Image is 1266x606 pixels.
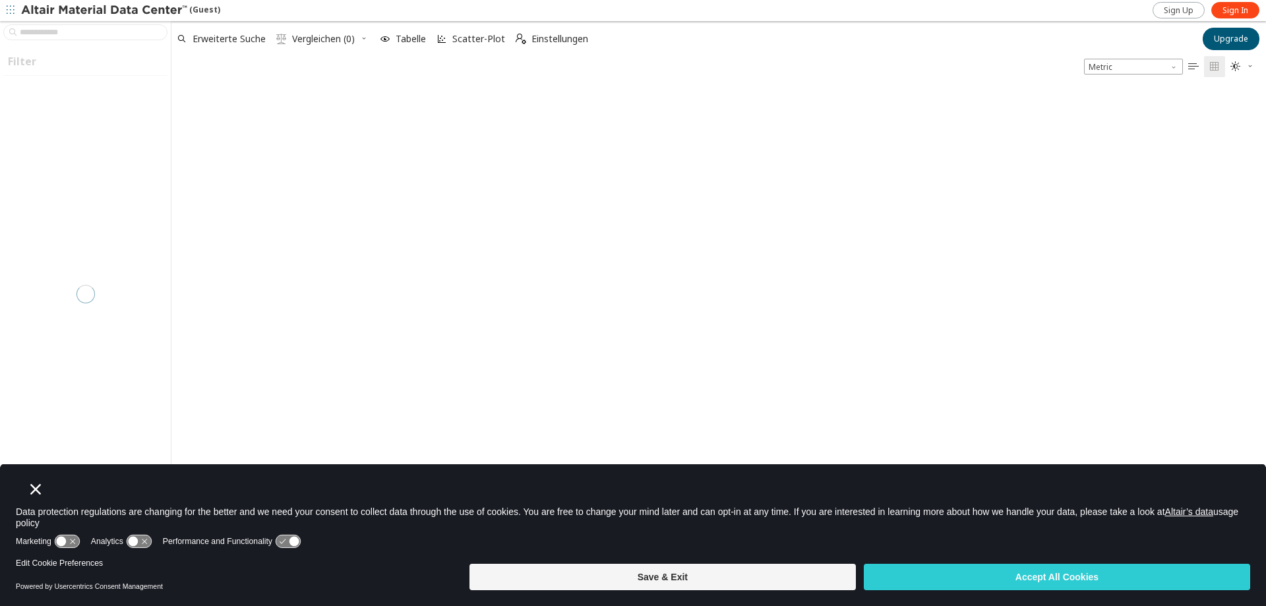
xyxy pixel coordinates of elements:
[1084,59,1183,75] span: Metric
[1183,56,1204,77] button: Table View
[1204,56,1225,77] button: Tile View
[1203,28,1259,50] button: Upgrade
[1214,34,1248,44] span: Upgrade
[21,4,220,17] div: (Guest)
[1084,59,1183,75] div: Unit System
[292,34,355,44] span: Vergleichen (0)
[531,34,588,44] span: Einstellungen
[193,34,266,44] span: Erweiterte Suche
[516,34,526,44] i: 
[1230,61,1241,72] i: 
[1225,56,1259,77] button: Theme
[1188,61,1199,72] i: 
[1153,2,1205,18] a: Sign Up
[1164,5,1193,16] span: Sign Up
[396,34,426,44] span: Tabelle
[276,34,287,44] i: 
[1209,61,1220,72] i: 
[1222,5,1248,16] span: Sign In
[452,34,505,44] span: Scatter-Plot
[21,4,189,17] img: Altair Material Data Center
[1211,2,1259,18] a: Sign In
